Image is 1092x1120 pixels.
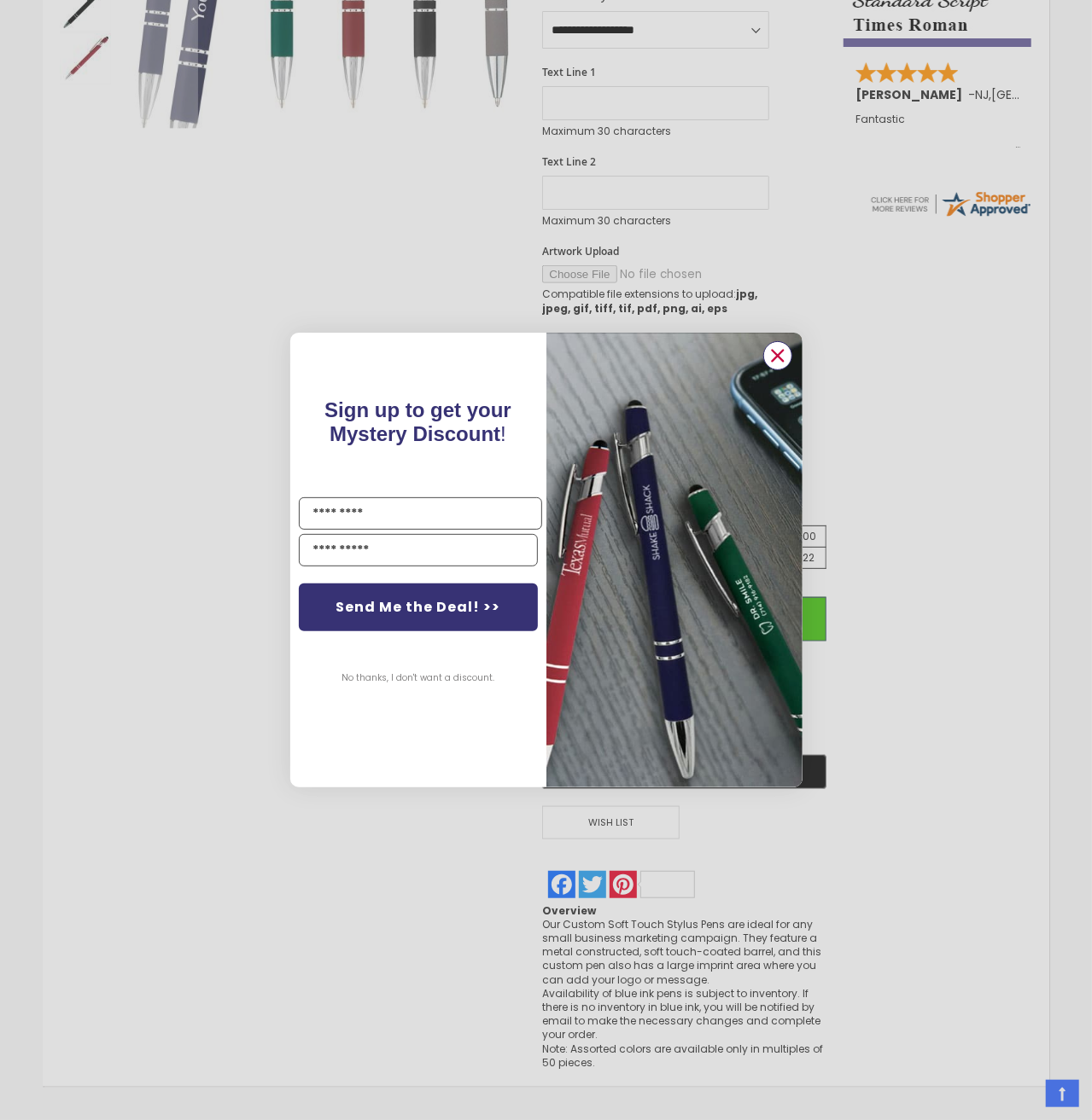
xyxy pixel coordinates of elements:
span: Sign up to get your Mystery Discount [324,398,511,445]
button: No thanks, I don't want a discount. [333,657,503,699]
img: pop-up-image [546,333,803,787]
span: ! [324,398,511,445]
button: Send Me the Deal! >> [299,583,538,631]
button: Close dialog [763,341,792,370]
iframe: Google Customer Reviews [951,1074,1092,1120]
